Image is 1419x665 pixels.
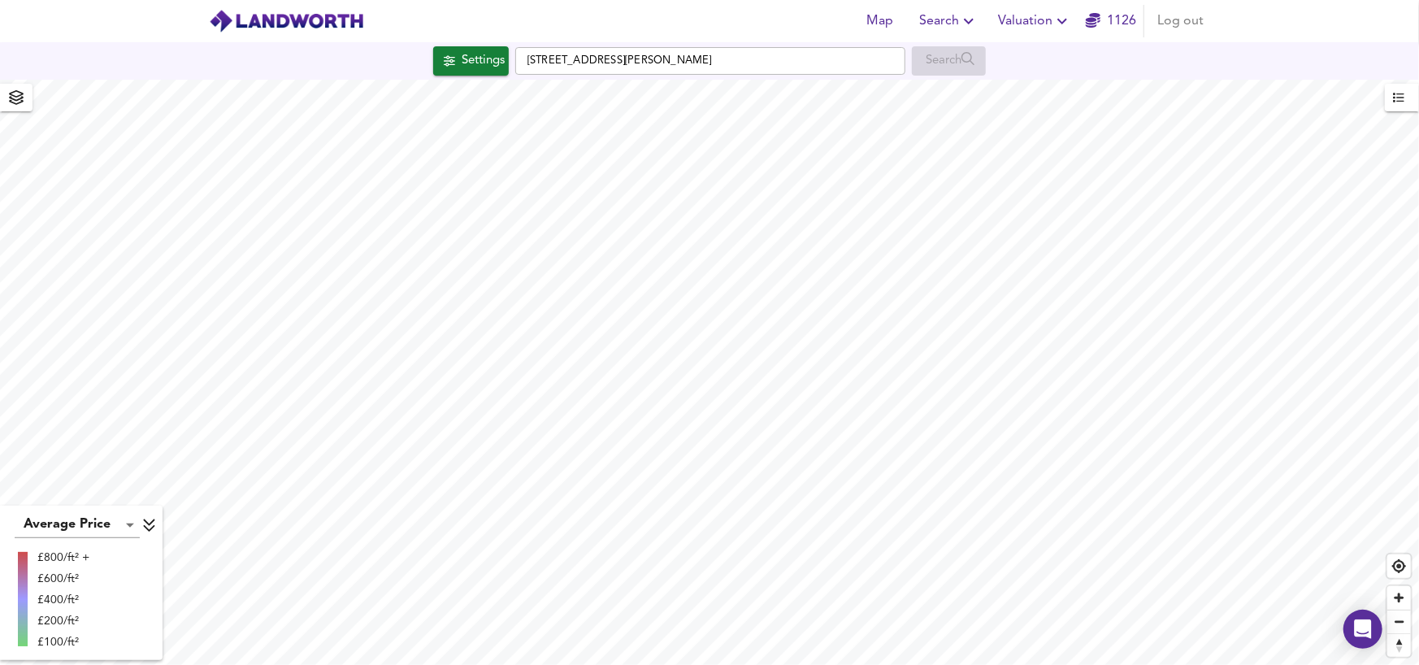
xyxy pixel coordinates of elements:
[37,634,89,650] div: £100/ft²
[1387,586,1411,610] button: Zoom in
[37,613,89,629] div: £200/ft²
[1387,610,1411,633] button: Zoom out
[462,50,505,72] div: Settings
[1387,633,1411,657] button: Reset bearing to north
[37,592,89,608] div: £400/ft²
[861,10,900,33] span: Map
[992,5,1078,37] button: Valuation
[854,5,906,37] button: Map
[15,512,140,538] div: Average Price
[1343,610,1382,649] div: Open Intercom Messenger
[1085,5,1137,37] button: 1126
[998,10,1072,33] span: Valuation
[1387,611,1411,633] span: Zoom out
[209,9,364,33] img: logo
[1151,5,1210,37] button: Log out
[515,47,905,75] input: Enter a location...
[37,550,89,566] div: £800/ft² +
[1387,554,1411,578] button: Find my location
[1086,10,1136,33] a: 1126
[433,46,509,76] div: Click to configure Search Settings
[433,46,509,76] button: Settings
[37,571,89,587] div: £600/ft²
[1157,10,1204,33] span: Log out
[913,5,985,37] button: Search
[912,46,986,76] div: Enable a Source before running a Search
[1387,634,1411,657] span: Reset bearing to north
[919,10,979,33] span: Search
